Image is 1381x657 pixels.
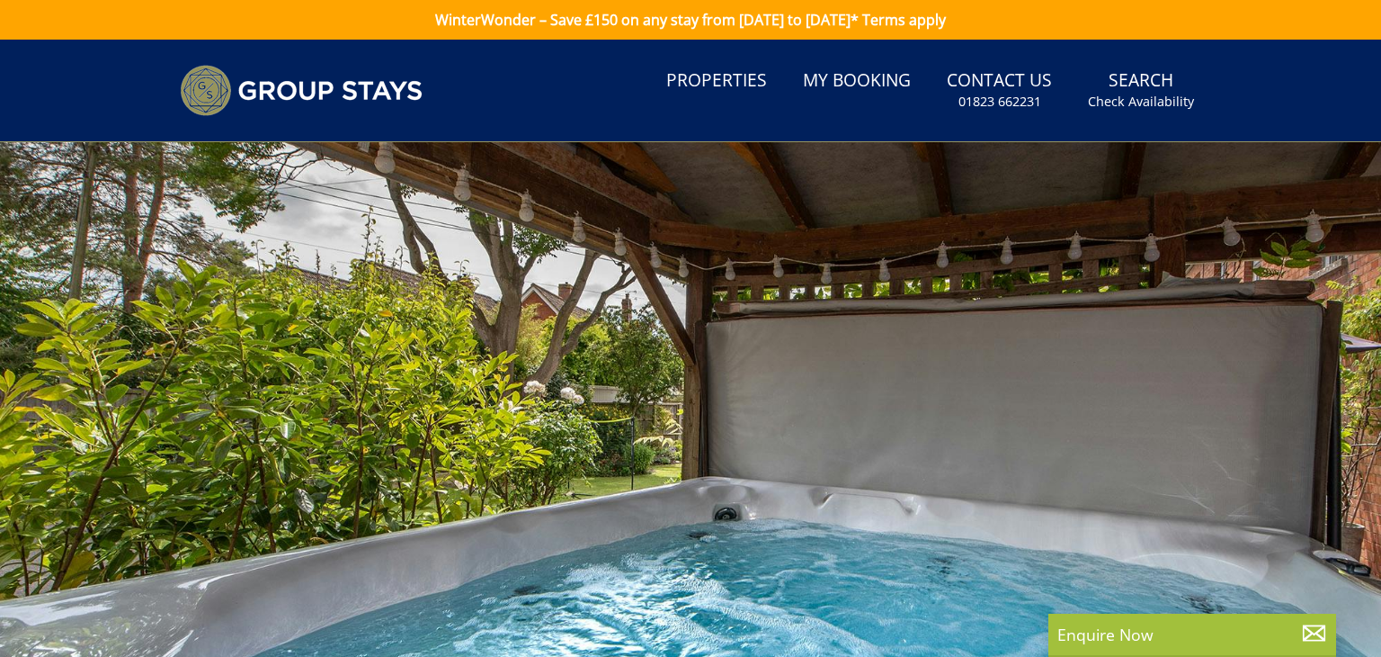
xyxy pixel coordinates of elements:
[659,61,774,102] a: Properties
[180,65,423,116] img: Group Stays
[958,93,1041,111] small: 01823 662231
[1088,93,1194,111] small: Check Availability
[1081,61,1201,120] a: SearchCheck Availability
[940,61,1059,120] a: Contact Us01823 662231
[1057,623,1327,646] p: Enquire Now
[796,61,918,102] a: My Booking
